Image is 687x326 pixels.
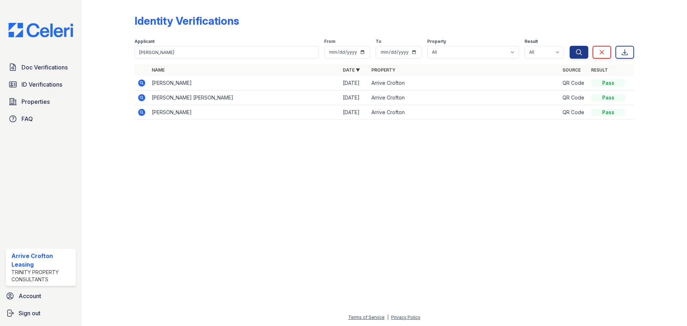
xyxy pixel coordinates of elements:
a: Result [591,67,608,73]
label: Result [525,39,538,44]
td: [DATE] [340,105,369,120]
a: ID Verifications [6,77,76,92]
td: QR Code [560,91,588,105]
a: Date ▼ [343,67,360,73]
span: Doc Verifications [21,63,68,72]
a: Name [152,67,165,73]
a: Properties [6,94,76,109]
span: ID Verifications [21,80,62,89]
td: [PERSON_NAME] [149,105,340,120]
div: Pass [591,79,625,87]
td: Arrive Crofton [369,76,560,91]
td: [PERSON_NAME] [PERSON_NAME] [149,91,340,105]
span: Properties [21,97,50,106]
td: Arrive Crofton [369,91,560,105]
div: Pass [591,109,625,116]
a: Sign out [3,306,79,320]
a: Account [3,289,79,303]
span: Sign out [19,309,40,317]
span: FAQ [21,115,33,123]
label: To [376,39,381,44]
td: Arrive Crofton [369,105,560,120]
td: [DATE] [340,76,369,91]
div: Arrive Crofton Leasing [11,252,73,269]
a: Privacy Policy [391,315,420,320]
label: From [324,39,335,44]
td: QR Code [560,105,588,120]
a: FAQ [6,112,76,126]
div: Trinity Property Consultants [11,269,73,283]
div: Identity Verifications [135,14,239,27]
a: Property [371,67,395,73]
span: Account [19,292,41,300]
a: Doc Verifications [6,60,76,74]
img: CE_Logo_Blue-a8612792a0a2168367f1c8372b55b34899dd931a85d93a1a3d3e32e68fde9ad4.png [3,23,79,37]
td: [DATE] [340,91,369,105]
td: QR Code [560,76,588,91]
label: Applicant [135,39,155,44]
a: Terms of Service [348,315,385,320]
a: Source [562,67,581,73]
div: Pass [591,94,625,101]
div: | [387,315,389,320]
label: Property [427,39,446,44]
td: [PERSON_NAME] [149,76,340,91]
input: Search by name or phone number [135,46,318,59]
